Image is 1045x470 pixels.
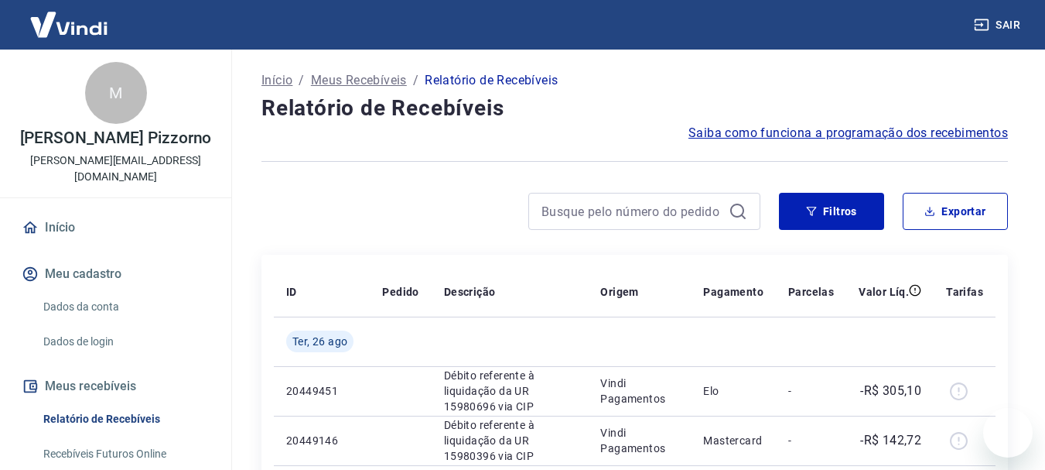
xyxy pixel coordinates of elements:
p: Origem [600,284,638,300]
p: Vindi Pagamentos [600,425,678,456]
p: / [413,71,418,90]
p: Débito referente à liquidação da UR 15980396 via CIP [444,417,576,464]
p: Débito referente à liquidação da UR 15980696 via CIP [444,368,576,414]
p: Pedido [382,284,418,300]
a: Início [261,71,292,90]
p: - [788,383,834,399]
p: Mastercard [703,433,763,448]
a: Relatório de Recebíveis [37,403,213,435]
a: Dados de login [37,326,213,358]
button: Meu cadastro [19,257,213,291]
a: Meus Recebíveis [311,71,407,90]
iframe: Botão para abrir a janela de mensagens [983,408,1033,458]
a: Saiba como funciona a programação dos recebimentos [688,124,1008,142]
a: Início [19,211,213,245]
button: Meus recebíveis [19,369,213,403]
p: Descrição [444,284,496,300]
p: Elo [703,383,763,399]
div: M [85,62,147,124]
p: Relatório de Recebíveis [425,71,558,90]
a: Recebíveis Futuros Online [37,438,213,470]
button: Sair [971,11,1026,39]
p: 20449146 [286,433,357,448]
p: - [788,433,834,448]
p: Valor Líq. [859,284,909,300]
p: [PERSON_NAME] Pizzorno [20,130,212,146]
img: Vindi [19,1,119,48]
p: -R$ 305,10 [860,382,921,400]
p: Vindi Pagamentos [600,376,678,407]
p: ID [286,284,297,300]
input: Busque pelo número do pedido [541,200,722,223]
p: [PERSON_NAME][EMAIL_ADDRESS][DOMAIN_NAME] [12,153,219,185]
button: Exportar [903,193,1008,230]
a: Dados da conta [37,291,213,323]
p: -R$ 142,72 [860,431,921,450]
p: Tarifas [946,284,983,300]
p: Pagamento [703,284,763,300]
p: Parcelas [788,284,834,300]
p: / [299,71,304,90]
h4: Relatório de Recebíveis [261,93,1008,124]
p: 20449451 [286,383,357,399]
button: Filtros [779,193,884,230]
span: Ter, 26 ago [292,334,347,349]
